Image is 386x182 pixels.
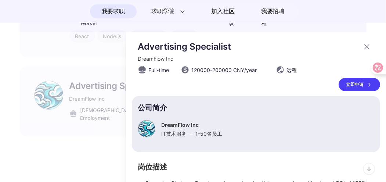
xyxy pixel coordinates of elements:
[161,122,222,128] p: DreamFlow Inc
[97,31,127,42] div: Node.js
[261,7,284,16] span: 我要招聘
[286,66,297,74] span: 远程
[69,31,95,42] div: React
[190,131,192,137] span: ·
[130,31,168,42] div: TypeScript
[161,131,187,137] span: IT技术服务
[138,105,374,111] p: 公司简介
[138,164,374,170] h2: 岗位描述
[138,56,173,62] span: DreamFlow Inc
[195,131,222,137] span: 1-50 名员工
[102,6,125,17] span: 我要求职
[151,7,174,16] span: 求职学院
[148,66,169,74] span: Full-time
[212,6,235,17] span: 加入社区
[138,41,358,52] p: Advertising Specialist
[191,66,257,74] span: 120000 - 200000 CNY /year
[339,78,380,91] a: 立即申请
[170,31,199,42] div: Python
